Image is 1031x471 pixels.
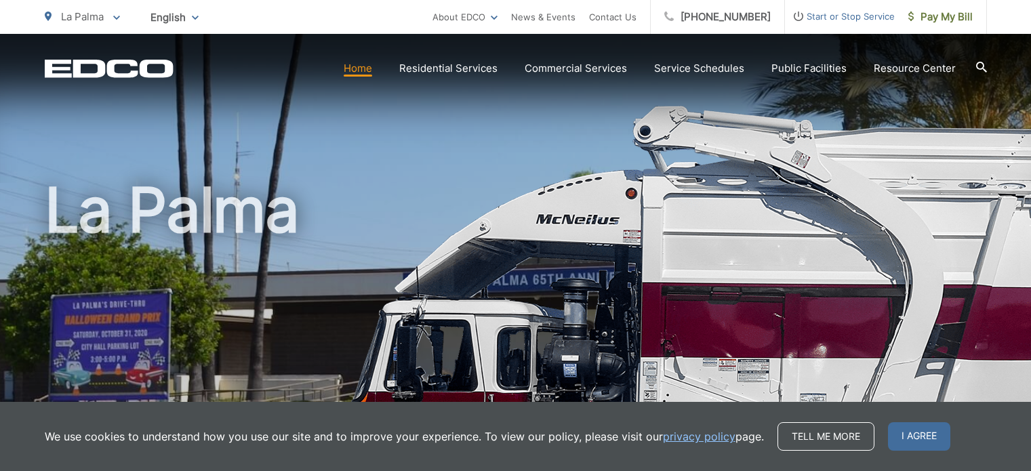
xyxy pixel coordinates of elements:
a: Resource Center [874,60,956,77]
a: Public Facilities [771,60,847,77]
p: We use cookies to understand how you use our site and to improve your experience. To view our pol... [45,428,764,445]
a: Commercial Services [525,60,627,77]
a: EDCD logo. Return to the homepage. [45,59,174,78]
span: La Palma [61,10,104,23]
span: English [140,5,209,29]
a: Tell me more [777,422,874,451]
span: I agree [888,422,950,451]
a: Contact Us [589,9,636,25]
a: News & Events [511,9,575,25]
span: Pay My Bill [908,9,973,25]
a: Service Schedules [654,60,744,77]
a: Home [344,60,372,77]
a: Residential Services [399,60,498,77]
a: About EDCO [432,9,498,25]
a: privacy policy [663,428,735,445]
